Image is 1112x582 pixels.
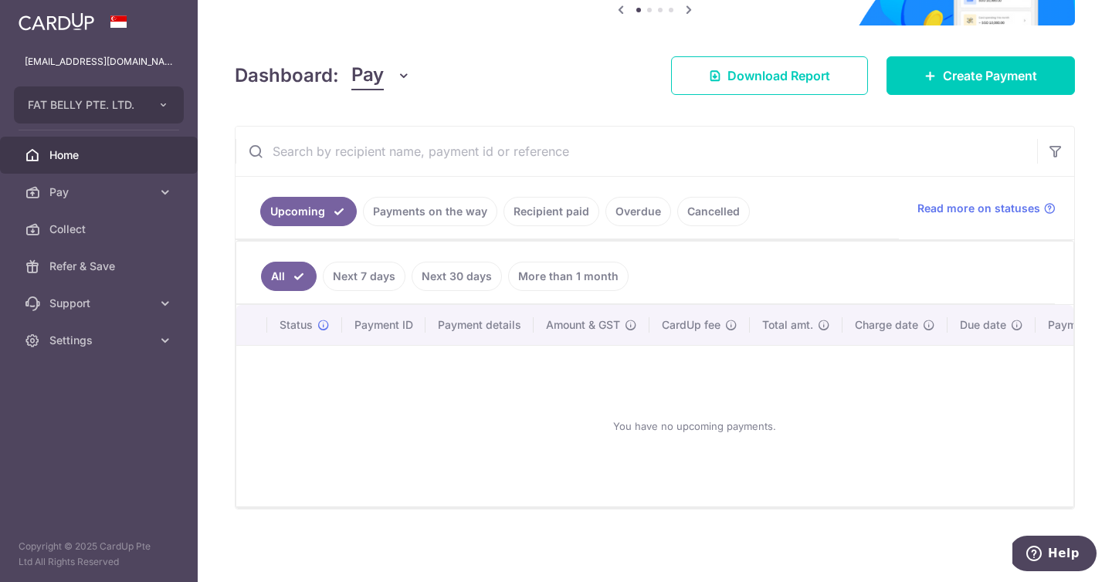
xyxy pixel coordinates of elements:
[677,197,750,226] a: Cancelled
[887,56,1075,95] a: Create Payment
[323,262,405,291] a: Next 7 days
[508,262,629,291] a: More than 1 month
[236,127,1037,176] input: Search by recipient name, payment id or reference
[1012,536,1097,574] iframe: Opens a widget where you can find more information
[14,86,184,124] button: FAT BELLY PTE. LTD.
[49,222,151,237] span: Collect
[261,262,317,291] a: All
[917,201,1040,216] span: Read more on statuses
[662,317,720,333] span: CardUp fee
[49,147,151,163] span: Home
[855,317,918,333] span: Charge date
[260,197,357,226] a: Upcoming
[28,97,142,113] span: FAT BELLY PTE. LTD.
[280,317,313,333] span: Status
[49,333,151,348] span: Settings
[49,296,151,311] span: Support
[546,317,620,333] span: Amount & GST
[342,305,425,345] th: Payment ID
[727,66,830,85] span: Download Report
[49,259,151,274] span: Refer & Save
[917,201,1056,216] a: Read more on statuses
[762,317,813,333] span: Total amt.
[503,197,599,226] a: Recipient paid
[351,61,411,90] button: Pay
[412,262,502,291] a: Next 30 days
[363,197,497,226] a: Payments on the way
[19,12,94,31] img: CardUp
[960,317,1006,333] span: Due date
[25,54,173,69] p: [EMAIL_ADDRESS][DOMAIN_NAME]
[605,197,671,226] a: Overdue
[235,62,339,90] h4: Dashboard:
[425,305,534,345] th: Payment details
[351,61,384,90] span: Pay
[49,184,151,200] span: Pay
[943,66,1037,85] span: Create Payment
[671,56,868,95] a: Download Report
